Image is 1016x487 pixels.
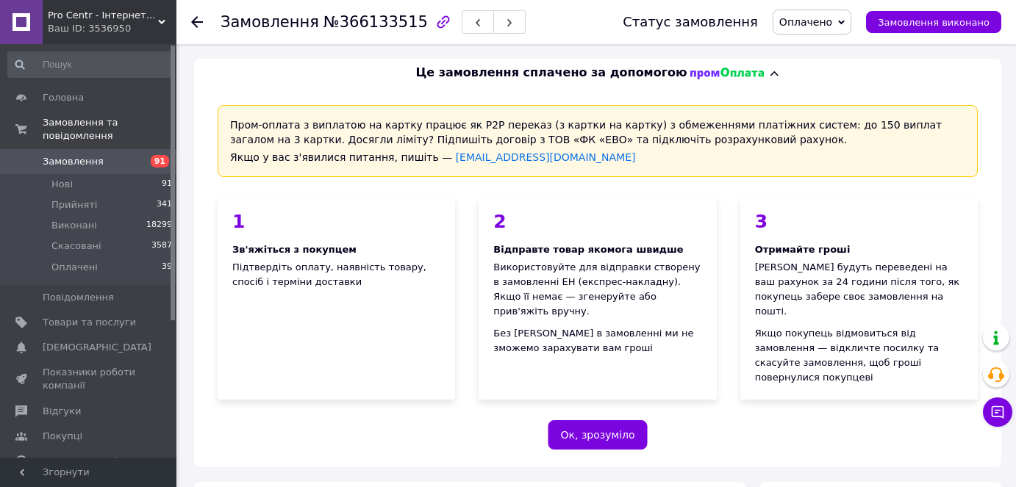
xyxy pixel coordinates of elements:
[7,51,173,78] input: Пошук
[755,260,963,319] div: [PERSON_NAME] будуть переведені на ваш рахунок за 24 години після того, як покупець забере своє з...
[230,150,965,165] div: Якщо у вас з'явилися питання, пишіть —
[983,397,1012,427] button: Чат з покупцем
[548,420,648,450] button: Ок, зрозуміло
[43,155,104,168] span: Замовлення
[157,198,172,212] span: 341
[191,15,203,29] div: Повернутися назад
[162,261,172,274] span: 39
[415,65,687,82] span: Це замовлення сплачено за допомогою
[43,291,114,304] span: Повідомлення
[51,178,73,191] span: Нові
[51,198,97,212] span: Прийняті
[218,105,978,177] div: Пром-оплата з виплатою на картку працює як P2P переказ (з картки на картку) з обмеженнями платіжн...
[51,239,101,253] span: Скасовані
[323,13,428,31] span: №366133515
[456,151,636,163] a: [EMAIL_ADDRESS][DOMAIN_NAME]
[43,455,122,468] span: Каталог ProSale
[779,16,832,28] span: Оплачено
[151,155,169,167] span: 91
[232,212,440,231] div: 1
[48,22,176,35] div: Ваш ID: 3536950
[623,15,758,29] div: Статус замовлення
[493,212,701,231] div: 2
[151,239,172,253] span: 3587
[43,91,84,104] span: Головна
[51,261,98,274] span: Оплачені
[755,244,851,255] span: Отримайте гроші
[866,11,1001,33] button: Замовлення виконано
[493,244,683,255] span: Відправте товар якомога швидше
[43,366,136,392] span: Показники роботи компанії
[878,17,990,28] span: Замовлення виконано
[43,405,81,418] span: Відгуки
[43,316,136,329] span: Товари та послуги
[493,326,701,356] div: Без [PERSON_NAME] в замовленні ми не зможемо зарахувати вам гроші
[232,244,357,255] span: Зв'яжіться з покупцем
[43,341,151,354] span: [DEMOGRAPHIC_DATA]
[493,260,701,319] div: Використовуйте для відправки створену в замовленні ЕН (експрес-накладну). Якщо її немає — згенеру...
[43,116,176,143] span: Замовлення та повідомлення
[162,178,172,191] span: 91
[48,9,158,22] span: Pro Centr - Інтернет-магазин спецодягу, спецвзуття та засобів індивідуального захисту
[218,198,455,400] div: Підтвердіть оплату, наявність товару, спосіб і терміни доставки
[755,212,963,231] div: 3
[146,219,172,232] span: 18299
[221,13,319,31] span: Замовлення
[755,326,963,385] div: Якщо покупець відмовиться від замовлення — відкличте посилку та скасуйте замовлення, щоб гроші по...
[51,219,97,232] span: Виконані
[43,430,82,443] span: Покупці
